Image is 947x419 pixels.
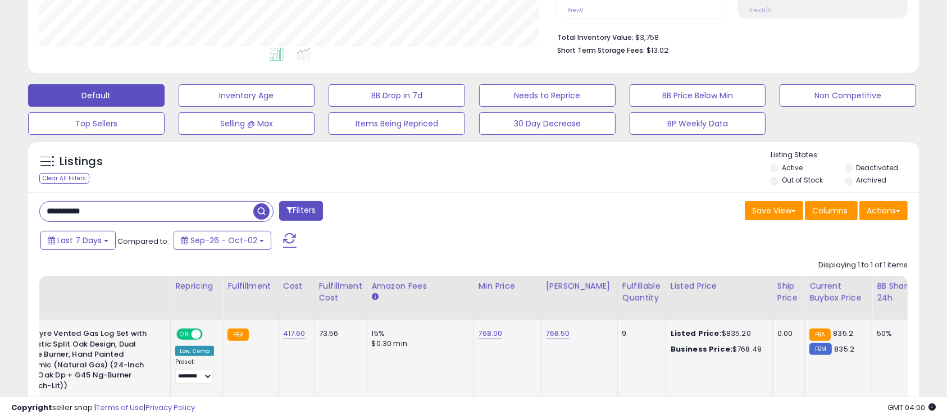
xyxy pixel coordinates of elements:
div: Cost [283,280,309,292]
span: 835.2 [834,328,854,339]
div: $0.30 min [372,339,465,349]
div: BB Share 24h. [877,280,918,304]
small: Prev: N/A [750,7,772,13]
button: BP Weekly Data [630,112,766,135]
b: RealFyre Vented Gas Log Set with Realistic Split Oak Design, Dual Flame Burner, Hand Painted Cera... [19,329,155,394]
div: Displaying 1 to 1 of 1 items [818,260,908,271]
button: Selling @ Max [179,112,315,135]
span: 2025-10-10 04:00 GMT [887,402,936,413]
strong: Copyright [11,402,52,413]
button: Sep-26 - Oct-02 [174,231,271,250]
button: Columns [805,201,858,220]
button: Items Being Repriced [329,112,465,135]
button: Inventory Age [179,84,315,107]
span: 835.2 [835,344,855,354]
div: seller snap | | [11,403,195,413]
button: Non Competitive [780,84,916,107]
div: Listed Price [671,280,768,292]
p: Listing States: [771,150,918,161]
small: FBM [809,343,831,355]
b: Listed Price: [671,328,722,339]
span: Columns [812,205,848,216]
div: 9 [622,329,657,339]
div: Repricing [175,280,218,292]
h5: Listings [60,154,103,170]
span: ON [177,330,192,339]
label: Active [782,163,803,172]
button: 30 Day Decrease [479,112,616,135]
button: Top Sellers [28,112,165,135]
div: Min Price [479,280,536,292]
button: Default [28,84,165,107]
button: Filters [279,201,323,221]
div: Clear All Filters [39,173,89,184]
a: 768.50 [546,328,570,339]
a: Terms of Use [96,402,144,413]
button: BB Drop in 7d [329,84,465,107]
li: $3,758 [557,30,899,43]
button: BB Price Below Min [630,84,766,107]
button: Needs to Reprice [479,84,616,107]
div: 15% [372,329,465,339]
div: Fulfillable Quantity [622,280,661,304]
b: Total Inventory Value: [557,33,634,42]
div: [PERSON_NAME] [546,280,613,292]
small: Amazon Fees. [372,292,379,302]
small: FBA [809,329,830,341]
button: Save View [745,201,803,220]
a: Privacy Policy [145,402,195,413]
label: Deactivated [856,163,898,172]
div: Preset: [175,358,214,384]
span: Compared to: [117,236,169,247]
b: Short Term Storage Fees: [557,45,645,55]
div: Ship Price [777,280,800,304]
span: $13.02 [646,45,668,56]
b: Business Price: [671,344,732,354]
span: OFF [201,330,219,339]
small: FBA [227,329,248,341]
div: Low. Comp [175,346,214,356]
div: $768.49 [671,344,764,354]
div: Fulfillment [227,280,273,292]
div: 73.56 [319,329,358,339]
label: Out of Stock [782,175,823,185]
a: 768.00 [479,328,503,339]
div: 50% [877,329,914,339]
div: $835.20 [671,329,764,339]
span: Last 7 Days [57,235,102,246]
div: Fulfillment Cost [319,280,362,304]
div: Current Buybox Price [809,280,867,304]
label: Archived [856,175,886,185]
a: 417.60 [283,328,306,339]
button: Last 7 Days [40,231,116,250]
span: Sep-26 - Oct-02 [190,235,257,246]
div: 0.00 [777,329,796,339]
small: Prev: 0 [568,7,584,13]
div: Amazon Fees [372,280,469,292]
button: Actions [859,201,908,220]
